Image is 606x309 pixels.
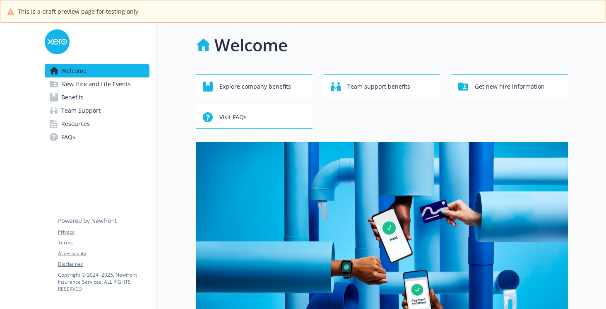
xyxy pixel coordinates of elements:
[61,130,75,144] span: FAQs
[61,77,131,91] span: New Hire and Life Events
[45,104,149,117] a: Team Support
[45,130,149,144] a: FAQs
[61,64,87,77] span: Welcome
[214,33,288,58] h1: Welcome
[61,117,90,130] span: Resources
[196,74,313,98] button: Explore company benefits
[61,91,84,104] span: Benefits
[196,105,313,129] button: Visit FAQs
[45,64,149,77] a: Welcome
[324,74,440,98] button: Team support benefits
[347,79,410,94] span: Team support benefits
[452,74,568,98] button: Get new hire information
[219,79,291,94] span: Explore company benefits
[18,7,138,16] span: This is a draft preview page for testing only
[219,109,247,125] span: Visit FAQs
[58,271,149,292] p: Copyright © 2024 - 2025 , Newfront Insurance Services, ALL RIGHTS RESERVED
[58,250,149,257] a: Accessibility
[45,77,149,91] a: New Hire and Life Events
[58,228,149,236] a: Privacy
[58,239,149,246] a: Terms
[475,79,545,94] span: Get new hire information
[58,261,149,268] a: Disclaimer
[45,117,149,130] a: Resources
[61,104,101,117] span: Team Support
[45,91,149,104] a: Benefits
